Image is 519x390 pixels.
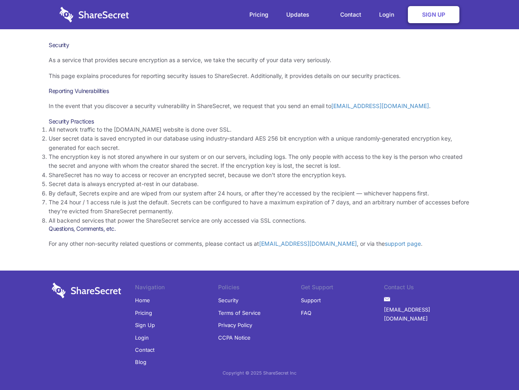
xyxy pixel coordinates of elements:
[135,294,150,306] a: Home
[135,283,218,294] li: Navigation
[49,225,470,232] h3: Questions, Comments, etc.
[49,41,470,49] h1: Security
[331,102,429,109] a: [EMAIL_ADDRESS][DOMAIN_NAME]
[49,125,470,134] li: All network traffic to the [DOMAIN_NAME] website is done over SSL.
[49,118,470,125] h3: Security Practices
[49,239,470,248] p: For any other non-security related questions or comments, please contact us at , or via the .
[49,189,470,198] li: By default, Secrets expire and are wiped from our system after 24 hours, or after they’re accesse...
[49,102,470,110] p: In the event that you discover a security vulnerability in ShareSecret, we request that you send ...
[384,283,467,294] li: Contact Us
[135,344,154,356] a: Contact
[218,307,261,319] a: Terms of Service
[49,152,470,171] li: The encryption key is not stored anywhere in our system or on our servers, including logs. The on...
[384,303,467,325] a: [EMAIL_ADDRESS][DOMAIN_NAME]
[49,216,470,225] li: All backend services that power the ShareSecret service are only accessed via SSL connections.
[49,71,470,80] p: This page explains procedures for reporting security issues to ShareSecret. Additionally, it prov...
[49,198,470,216] li: The 24 hour / 1 access rule is just the default. Secrets can be configured to have a maximum expi...
[301,283,384,294] li: Get Support
[385,240,421,247] a: support page
[259,240,357,247] a: [EMAIL_ADDRESS][DOMAIN_NAME]
[49,180,470,188] li: Secret data is always encrypted at-rest in our database.
[135,319,155,331] a: Sign Up
[371,2,406,27] a: Login
[49,171,470,180] li: ShareSecret has no way to access or recover an encrypted secret, because we don’t store the encry...
[49,134,470,152] li: User secret data is saved encrypted in our database using industry-standard AES 256 bit encryptio...
[135,356,146,368] a: Blog
[218,294,238,306] a: Security
[408,6,459,23] a: Sign Up
[49,56,470,65] p: As a service that provides secure encryption as a service, we take the security of your data very...
[135,331,149,344] a: Login
[218,331,251,344] a: CCPA Notice
[241,2,277,27] a: Pricing
[301,294,321,306] a: Support
[135,307,152,319] a: Pricing
[60,7,129,22] img: logo-wordmark-white-trans-d4663122ce5f474addd5e946df7df03e33cb6a1c49d2221995e7729f52c070b2.svg
[218,319,252,331] a: Privacy Policy
[332,2,369,27] a: Contact
[49,87,470,95] h3: Reporting Vulnerabilities
[301,307,311,319] a: FAQ
[218,283,301,294] li: Policies
[52,283,121,298] img: logo-wordmark-white-trans-d4663122ce5f474addd5e946df7df03e33cb6a1c49d2221995e7729f52c070b2.svg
